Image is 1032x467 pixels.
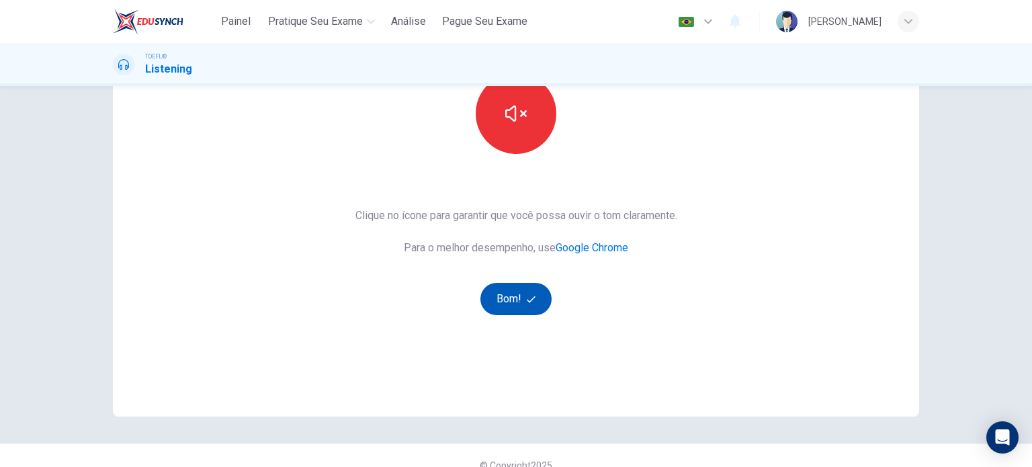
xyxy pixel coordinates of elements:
[391,13,426,30] span: Análise
[145,61,192,77] h1: Listening
[480,283,552,315] button: Bom!
[437,9,533,34] button: Pague Seu Exame
[214,9,257,34] button: Painel
[386,9,431,34] button: Análise
[145,52,167,61] span: TOEFL®
[808,13,881,30] div: [PERSON_NAME]
[678,17,695,27] img: pt
[221,13,251,30] span: Painel
[355,240,677,256] span: Para o melhor desempenho, use
[986,421,1019,454] div: Open Intercom Messenger
[268,13,363,30] span: Pratique seu exame
[355,208,677,224] span: Clique no ícone para garantir que você possa ouvir o tom claramente.
[442,13,527,30] span: Pague Seu Exame
[776,11,798,32] img: Profile picture
[113,8,214,35] a: EduSynch logo
[113,8,183,35] img: EduSynch logo
[263,9,380,34] button: Pratique seu exame
[556,241,628,254] a: Google Chrome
